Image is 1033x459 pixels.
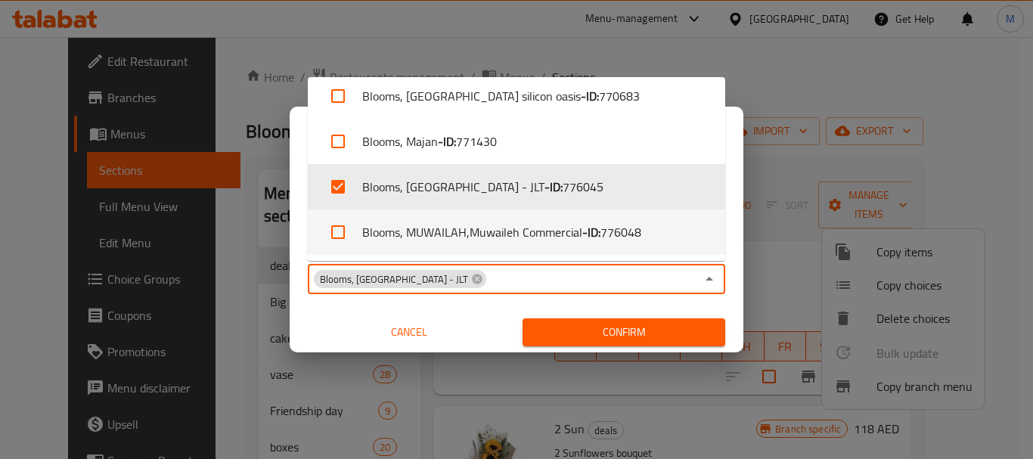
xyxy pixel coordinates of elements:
[563,178,603,196] span: 776045
[308,164,725,209] li: Blooms, [GEOGRAPHIC_DATA] - JLT
[456,132,497,150] span: 771430
[599,87,640,105] span: 770683
[438,132,456,150] b: - ID:
[308,209,725,255] li: Blooms, MUWAILAH,Muwaileh Commercial
[314,323,504,342] span: Cancel
[314,270,486,288] div: Blooms, [GEOGRAPHIC_DATA] - JLT
[581,87,599,105] b: - ID:
[308,119,725,164] li: Blooms, Majan
[523,318,725,346] button: Confirm
[308,73,725,119] li: Blooms, [GEOGRAPHIC_DATA] silicon oasis
[582,223,600,241] b: - ID:
[308,318,510,346] button: Cancel
[544,178,563,196] b: - ID:
[600,223,641,241] span: 776048
[314,272,474,287] span: Blooms, [GEOGRAPHIC_DATA] - JLT
[699,268,720,290] button: Close
[535,323,713,342] span: Confirm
